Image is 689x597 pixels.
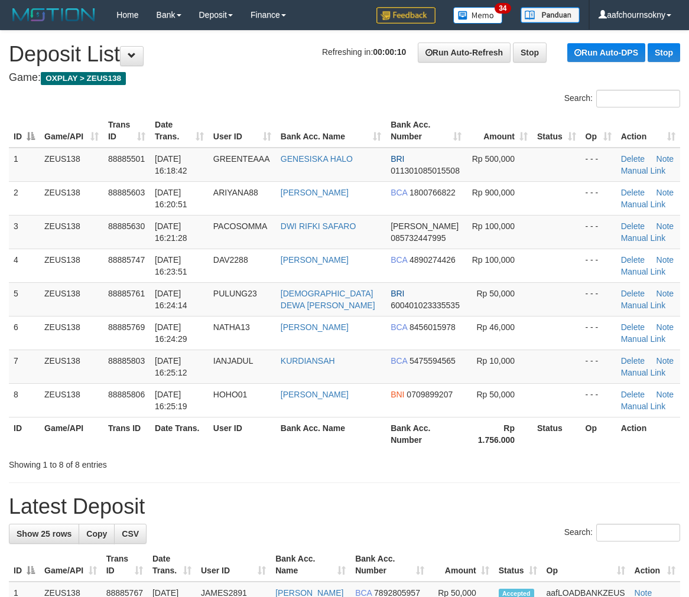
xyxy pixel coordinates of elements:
a: Run Auto-Refresh [418,43,511,63]
h4: Game: [9,72,680,84]
span: Rp 50,000 [476,390,515,399]
th: Rp 1.756.000 [466,417,532,451]
th: Game/API [40,417,103,451]
span: GREENTEAAA [213,154,270,164]
span: Copy 1800766822 to clipboard [409,188,456,197]
a: Manual Link [621,402,666,411]
span: 88885806 [108,390,145,399]
a: Manual Link [621,334,666,344]
a: Delete [621,188,645,197]
th: User ID [209,417,276,451]
span: Rp 50,000 [476,289,515,298]
span: Copy 0709899207 to clipboard [407,390,453,399]
img: MOTION_logo.png [9,6,99,24]
th: Amount: activate to sort column ascending [429,548,493,582]
a: [DEMOGRAPHIC_DATA] DEWA [PERSON_NAME] [281,289,375,310]
span: Copy 8456015978 to clipboard [409,322,456,332]
a: Manual Link [621,233,666,243]
td: - - - [581,316,616,350]
th: Bank Acc. Number [386,417,466,451]
span: OXPLAY > ZEUS138 [41,72,126,85]
span: BCA [391,188,407,197]
span: BCA [391,356,407,366]
a: [PERSON_NAME] [281,322,349,332]
span: PACOSOMMA [213,221,268,231]
span: BNI [391,390,404,399]
span: Rp 100,000 [472,221,515,231]
span: [DATE] 16:25:19 [155,390,187,411]
th: Op: activate to sort column ascending [542,548,630,582]
span: BRI [391,154,404,164]
span: Copy 085732447995 to clipboard [391,233,446,243]
span: Refreshing in: [322,47,406,57]
span: Copy [86,529,107,539]
a: Delete [621,255,645,265]
td: ZEUS138 [40,350,103,383]
th: Game/API: activate to sort column ascending [40,548,102,582]
span: ARIYANA88 [213,188,258,197]
th: Status: activate to sort column ascending [494,548,542,582]
th: Bank Acc. Number: activate to sort column ascending [386,114,466,148]
span: 88885501 [108,154,145,164]
a: Stop [513,43,547,63]
span: NATHA13 [213,322,250,332]
a: Delete [621,289,645,298]
span: HOHO01 [213,390,248,399]
a: Run Auto-DPS [567,43,645,62]
th: Action [616,417,680,451]
img: Feedback.jpg [376,7,435,24]
th: Bank Acc. Name: activate to sort column ascending [271,548,350,582]
td: 1 [9,148,40,182]
span: BRI [391,289,404,298]
span: BCA [391,322,407,332]
input: Search: [596,90,680,107]
td: - - - [581,148,616,182]
a: Delete [621,154,645,164]
th: Bank Acc. Name: activate to sort column ascending [276,114,386,148]
a: Delete [621,356,645,366]
th: Action: activate to sort column ascending [630,548,680,582]
th: Date Trans. [150,417,209,451]
th: ID [9,417,40,451]
th: User ID: activate to sort column ascending [196,548,271,582]
th: Bank Acc. Number: activate to sort column ascending [350,548,429,582]
td: ZEUS138 [40,383,103,417]
a: DWI RIFKI SAFARO [281,221,356,231]
a: Delete [621,221,645,231]
input: Search: [596,524,680,541]
td: 6 [9,316,40,350]
span: BCA [391,255,407,265]
strong: 00:00:10 [373,47,406,57]
td: ZEUS138 [40,215,103,249]
span: PULUNG23 [213,289,257,298]
a: [PERSON_NAME] [281,390,349,399]
th: Action: activate to sort column ascending [616,114,680,148]
th: Op [581,417,616,451]
td: - - - [581,215,616,249]
span: [DATE] 16:18:42 [155,154,187,175]
span: 88885803 [108,356,145,366]
a: Note [656,322,674,332]
td: 7 [9,350,40,383]
a: Note [656,188,674,197]
span: Copy 5475594565 to clipboard [409,356,456,366]
a: Delete [621,390,645,399]
span: Copy 011301085015508 to clipboard [391,166,460,175]
a: Manual Link [621,368,666,377]
span: 88885761 [108,289,145,298]
span: [DATE] 16:20:51 [155,188,187,209]
span: 88885603 [108,188,145,197]
a: Note [656,289,674,298]
a: Manual Link [621,301,666,310]
th: ID: activate to sort column descending [9,114,40,148]
td: - - - [581,249,616,282]
a: Manual Link [621,267,666,276]
label: Search: [564,524,680,541]
a: Note [656,356,674,366]
td: - - - [581,181,616,215]
a: Note [656,255,674,265]
span: [DATE] 16:24:29 [155,322,187,344]
a: Manual Link [621,200,666,209]
span: 34 [495,3,511,14]
a: GENESISKA HALO [281,154,353,164]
